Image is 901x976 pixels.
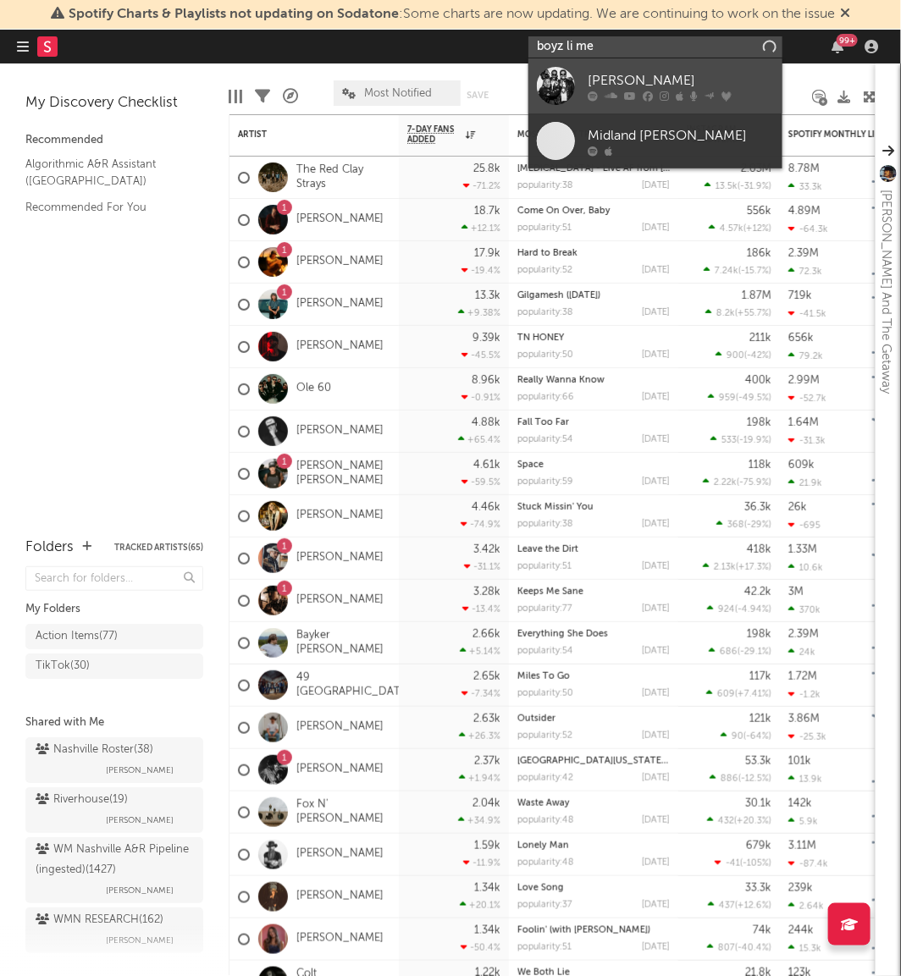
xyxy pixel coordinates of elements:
[517,249,670,258] div: Hard to Break
[588,126,774,146] div: Midland [PERSON_NAME]
[642,774,670,783] div: [DATE]
[707,604,771,615] div: ( )
[788,925,814,936] div: 244k
[296,460,390,488] a: [PERSON_NAME] [PERSON_NAME]
[642,731,670,741] div: [DATE]
[296,890,384,904] a: [PERSON_NAME]
[517,604,572,614] div: popularity: 77
[25,653,203,679] a: TikTok(30)
[296,932,384,946] a: [PERSON_NAME]
[642,689,670,698] div: [DATE]
[788,731,826,742] div: -25.3k
[25,737,203,783] a: Nashville Roster(38)[PERSON_NAME]
[716,309,735,318] span: 8.2k
[745,756,771,767] div: 53.3k
[740,648,769,657] span: -29.1 %
[753,925,771,936] div: 74k
[474,883,500,894] div: 1.34k
[517,266,572,275] div: popularity: 52
[517,520,573,529] div: popularity: 38
[788,206,821,217] div: 4.89M
[517,181,573,190] div: popularity: 38
[517,672,670,681] div: Miles To Go
[642,858,670,868] div: [DATE]
[517,901,572,910] div: popularity: 37
[738,944,769,953] span: -40.4 %
[745,798,771,809] div: 30.1k
[717,690,735,699] span: 609
[642,520,670,529] div: [DATE]
[472,375,500,386] div: 8.96k
[462,265,500,276] div: -19.4 %
[715,857,771,868] div: ( )
[709,646,771,657] div: ( )
[36,656,90,676] div: TikTok ( 30 )
[741,775,769,784] span: -12.5 %
[462,688,500,699] div: -7.34 %
[517,757,703,766] a: [GEOGRAPHIC_DATA][US_STATE] and You
[732,732,743,742] span: 90
[705,307,771,318] div: ( )
[25,566,203,591] input: Search for folders...
[788,223,828,234] div: -64.3k
[707,815,771,826] div: ( )
[738,605,769,615] span: -4.94 %
[517,647,573,656] div: popularity: 54
[458,434,500,445] div: +65.4 %
[517,884,670,893] div: Love Song
[788,181,822,192] div: 33.3k
[840,8,850,21] span: Dismiss
[707,942,771,953] div: ( )
[25,907,203,953] a: WMN RESEARCH(162)[PERSON_NAME]
[106,760,174,780] span: [PERSON_NAME]
[788,587,804,598] div: 3M
[473,671,500,682] div: 2.65k
[742,290,771,301] div: 1.87M
[719,902,735,911] span: 437
[517,249,578,258] a: Hard to Break
[517,207,670,216] div: Come On Over, Baby
[25,93,203,113] div: My Discovery Checklist
[517,841,569,851] a: Lonely Man
[716,350,771,361] div: ( )
[517,714,556,724] a: Outsider
[69,8,835,21] span: : Some charts are now updating. We are continuing to work on the issue
[716,519,771,530] div: ( )
[588,71,774,91] div: [PERSON_NAME]
[788,435,826,446] div: -31.3k
[517,503,670,512] div: Stuck Missin' You
[749,714,771,725] div: 121k
[738,902,769,911] span: +12.6 %
[517,308,573,317] div: popularity: 38
[517,460,544,470] a: Space
[473,587,500,598] div: 3.28k
[462,477,500,488] div: -59.5 %
[745,375,771,386] div: 400k
[788,756,811,767] div: 101k
[517,223,572,233] div: popularity: 51
[106,930,174,951] span: [PERSON_NAME]
[464,561,500,572] div: -31.1 %
[460,646,500,657] div: +5.14 %
[743,859,769,868] span: -105 %
[749,671,771,682] div: 117k
[517,926,670,935] div: Foolin' (with Chase Rice)
[719,394,736,403] span: 959
[296,629,390,658] a: Bayker [PERSON_NAME]
[296,382,331,396] a: Ole 60
[296,798,390,827] a: Fox N' [PERSON_NAME]
[727,351,744,361] span: 900
[517,435,573,444] div: popularity: 54
[36,910,163,930] div: WMN RESEARCH ( 162 )
[296,255,384,269] a: [PERSON_NAME]
[36,626,118,647] div: Action Items ( 77 )
[474,248,500,259] div: 17.9k
[473,333,500,344] div: 9.39k
[528,36,782,58] input: Search for artists
[25,599,203,620] div: My Folders
[296,163,390,192] a: The Red Clay Strays
[642,393,670,402] div: [DATE]
[474,925,500,936] div: 1.34k
[642,223,670,233] div: [DATE]
[718,817,734,826] span: 432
